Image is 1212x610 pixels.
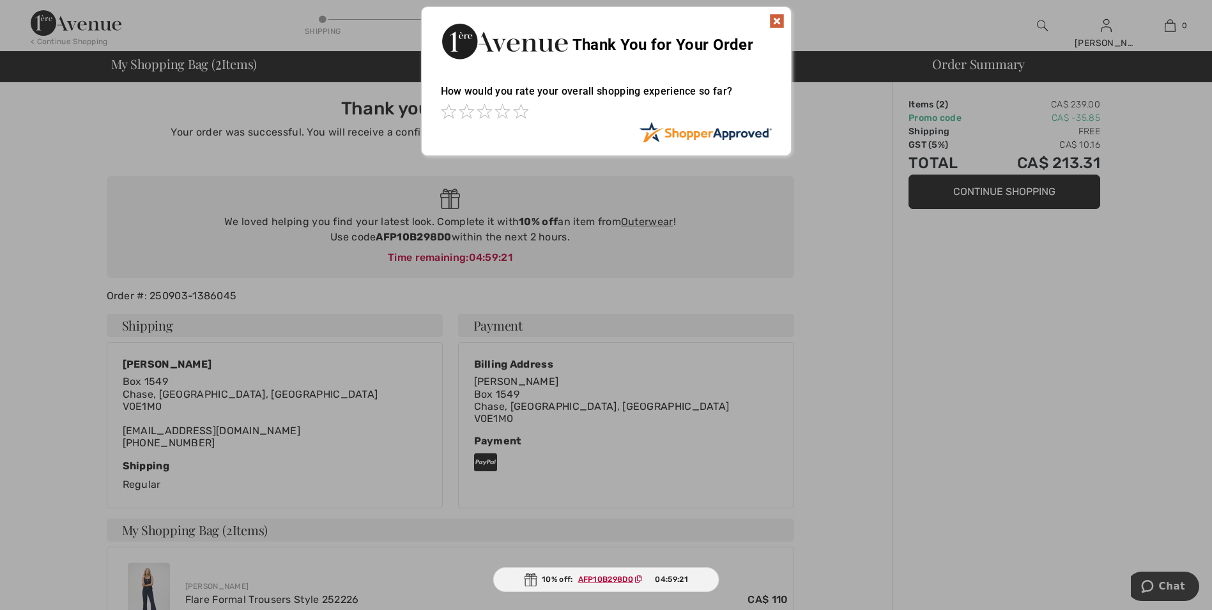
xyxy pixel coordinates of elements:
img: Gift.svg [524,573,537,586]
img: x [769,13,785,29]
div: How would you rate your overall shopping experience so far? [441,72,772,121]
img: Thank You for Your Order [441,20,569,63]
span: Thank You for Your Order [572,36,753,54]
span: 04:59:21 [655,574,687,585]
ins: AFP10B298D0 [578,575,633,584]
span: Chat [28,9,54,20]
div: 10% off: [493,567,719,592]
